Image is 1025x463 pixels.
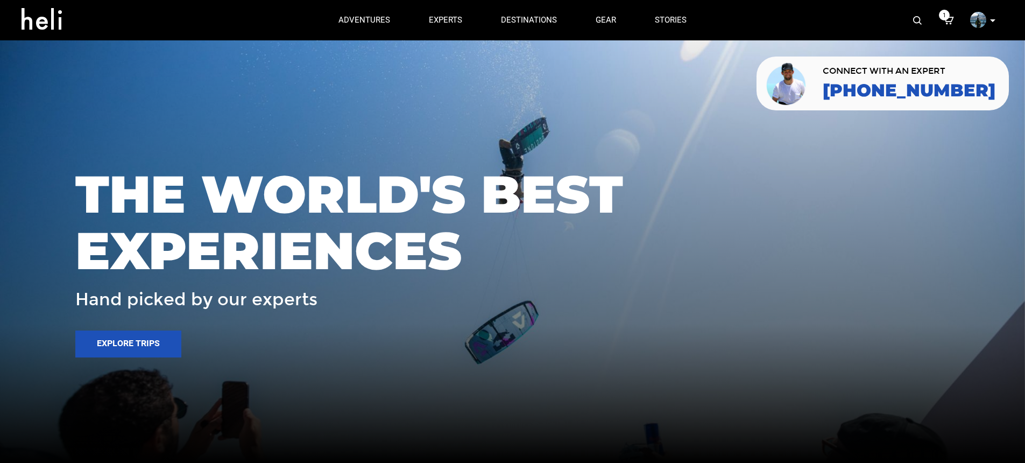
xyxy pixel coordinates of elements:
[429,15,462,26] p: experts
[970,12,986,28] img: profile_pic_8ca20cdc9a6f1675d636b7bd7df69e38.png
[823,81,995,100] a: [PHONE_NUMBER]
[939,10,950,20] span: 1
[823,67,995,75] span: CONNECT WITH AN EXPERT
[913,16,922,25] img: search-bar-icon.svg
[75,290,317,309] span: Hand picked by our experts
[501,15,557,26] p: destinations
[765,61,809,106] img: contact our team
[75,331,181,357] button: Explore Trips
[338,15,390,26] p: adventures
[75,166,950,279] span: THE WORLD'S BEST EXPERIENCES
